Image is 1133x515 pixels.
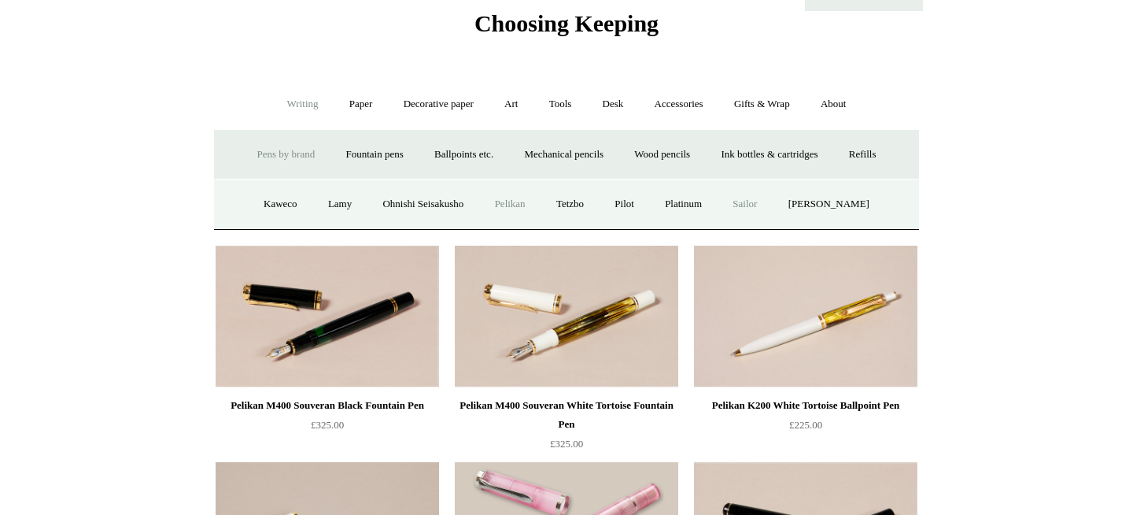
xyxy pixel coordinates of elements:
a: Writing [273,83,333,125]
a: Pelikan K200 White Tortoise Ballpoint Pen Pelikan K200 White Tortoise Ballpoint Pen [694,246,917,387]
a: Gifts & Wrap [720,83,804,125]
a: [PERSON_NAME] [774,183,884,225]
a: Ink bottles & cartridges [707,134,832,176]
div: Pelikan M400 Souveran Black Fountain Pen [220,396,435,415]
a: Desk [589,83,638,125]
a: About [806,83,861,125]
span: £225.00 [789,419,822,431]
a: Choosing Keeping [474,23,659,34]
a: Pilot [600,183,648,225]
a: Paper [335,83,387,125]
a: Pens by brand [243,134,330,176]
img: Pelikan K200 White Tortoise Ballpoint Pen [694,246,917,387]
span: Choosing Keeping [474,10,659,36]
a: Pelikan [481,183,540,225]
a: Pelikan M400 Souveran Black Fountain Pen Pelikan M400 Souveran Black Fountain Pen [216,246,439,387]
img: Pelikan M400 Souveran White Tortoise Fountain Pen [455,246,678,387]
a: Tetzbo [542,183,598,225]
a: Pelikan M400 Souveran White Tortoise Fountain Pen £325.00 [455,396,678,461]
div: Pelikan K200 White Tortoise Ballpoint Pen [698,396,913,415]
span: £325.00 [311,419,344,431]
a: Sailor [718,183,771,225]
a: Fountain pens [331,134,417,176]
a: Mechanical pencils [510,134,618,176]
a: Pelikan K200 White Tortoise Ballpoint Pen £225.00 [694,396,917,461]
a: Pelikan M400 Souveran Black Fountain Pen £325.00 [216,396,439,461]
a: Wood pencils [620,134,704,176]
div: Pelikan M400 Souveran White Tortoise Fountain Pen [459,396,674,434]
a: Lamy [314,183,366,225]
img: Pelikan M400 Souveran Black Fountain Pen [216,246,439,387]
a: Ohnishi Seisakusho [368,183,478,225]
a: Ballpoints etc. [420,134,507,176]
a: Kaweco [249,183,312,225]
a: Accessories [640,83,718,125]
a: Platinum [651,183,716,225]
span: £325.00 [550,438,583,450]
a: Decorative paper [389,83,488,125]
a: Tools [535,83,586,125]
a: Pelikan M400 Souveran White Tortoise Fountain Pen Pelikan M400 Souveran White Tortoise Fountain Pen [455,246,678,387]
a: Refills [835,134,891,176]
a: Art [490,83,532,125]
